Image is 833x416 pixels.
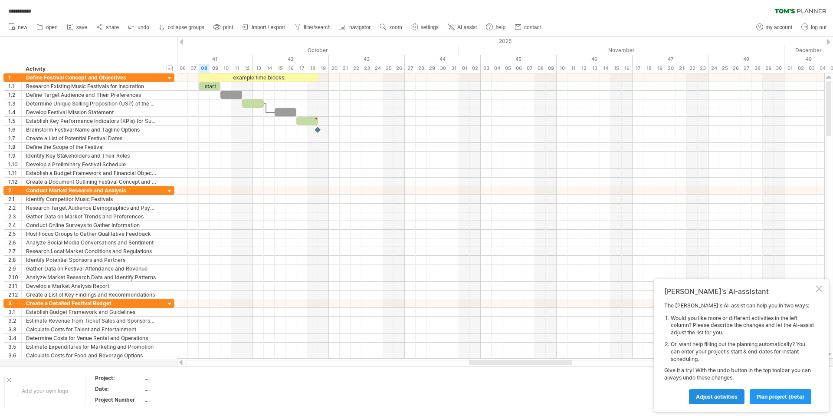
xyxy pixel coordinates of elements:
[329,64,340,73] div: Monday, 20 October 2025
[664,287,814,296] div: [PERSON_NAME]'s AI-assistant
[730,64,741,73] div: Wednesday, 26 November 2025
[340,64,351,73] div: Tuesday, 21 October 2025
[708,64,719,73] div: Monday, 24 November 2025
[8,291,21,299] div: 2.12
[689,389,744,404] a: Adjust activities
[698,64,708,73] div: Sunday, 23 November 2025
[665,64,676,73] div: Thursday, 20 November 2025
[26,73,156,82] div: Define Festival Concept and Objectives
[696,393,738,400] span: Adjust activities
[26,178,156,186] div: Create a Document Outlining Festival Concept and Objectives
[687,64,698,73] div: Saturday, 22 November 2025
[26,152,156,160] div: Identify Key Stakeholders and Their Roles
[372,64,383,73] div: Friday, 24 October 2025
[513,64,524,73] div: Thursday, 6 November 2025
[26,125,156,134] div: Brainstorm Festival Name and Tagline Options
[8,264,21,273] div: 2.9
[26,273,156,281] div: Analyze Market Research Data and Identify Patterns
[495,24,505,30] span: help
[754,22,795,33] a: my account
[138,24,149,30] span: undo
[426,64,437,73] div: Wednesday, 29 October 2025
[8,325,21,333] div: 3.3
[664,302,814,404] div: The [PERSON_NAME]'s AI-assist can help you in two ways: Give it a try! With the undo button in th...
[26,186,156,195] div: Conduct Market Research and Analysis
[643,64,654,73] div: Tuesday, 18 November 2025
[26,291,156,299] div: Create a List of Key Findings and Recommendations
[177,55,253,64] div: 41
[502,64,513,73] div: Wednesday, 5 November 2025
[459,64,470,73] div: Saturday, 1 November 2025
[492,64,502,73] div: Tuesday, 4 November 2025
[292,22,333,33] a: filter/search
[416,64,426,73] div: Tuesday, 28 October 2025
[26,325,156,333] div: Calculate Costs for Talent and Entertainment
[26,351,156,360] div: Calculate Costs for Food and Beverage Options
[4,375,85,407] div: Add your own logo
[394,64,405,73] div: Sunday, 26 October 2025
[34,22,60,33] a: open
[76,24,87,30] span: save
[349,24,371,30] span: navigator
[8,299,21,307] div: 3
[26,343,156,351] div: Estimate Expenditures for Marketing and Promotion
[383,64,394,73] div: Saturday, 25 October 2025
[123,46,459,55] div: October 2025
[329,55,405,64] div: 43
[811,24,826,30] span: log out
[65,22,90,33] a: save
[512,22,544,33] a: contact
[361,64,372,73] div: Thursday, 23 October 2025
[199,82,220,90] div: start
[296,64,307,73] div: Friday, 17 October 2025
[231,64,242,73] div: Saturday, 11 October 2025
[304,24,331,30] span: filter/search
[448,64,459,73] div: Friday, 31 October 2025
[8,238,21,247] div: 2.6
[8,82,21,90] div: 1.1
[757,393,804,400] span: plan project (beta)
[437,64,448,73] div: Thursday, 30 October 2025
[8,99,21,108] div: 1.3
[26,195,156,203] div: Identify Competitor Music Festivals
[799,22,829,33] a: log out
[285,64,296,73] div: Thursday, 16 October 2025
[18,24,27,30] span: new
[188,64,199,73] div: Tuesday, 7 October 2025
[26,256,156,264] div: Identify Potential Sponsors and Partners
[719,64,730,73] div: Tuesday, 25 November 2025
[8,73,21,82] div: 1
[750,389,811,404] a: plan project (beta)
[26,212,156,221] div: Gather Data on Market Trends and Preferences
[567,64,578,73] div: Tuesday, 11 November 2025
[405,55,481,64] div: 44
[766,24,792,30] span: my account
[557,55,633,64] div: 46
[459,46,784,55] div: November 2025
[8,152,21,160] div: 1.9
[220,64,231,73] div: Friday, 10 October 2025
[8,343,21,351] div: 3.5
[94,22,121,33] a: share
[774,64,784,73] div: Sunday, 30 November 2025
[26,143,156,151] div: Define the Scope of the Festival
[8,212,21,221] div: 2.3
[26,99,156,108] div: Determine Unique Selling Proposition (USP) of the Festival
[795,64,806,73] div: Tuesday, 2 December 2025
[26,317,156,325] div: Estimate Revenue from Ticket Sales and Sponsorships
[95,396,143,403] div: Project Number
[242,64,253,73] div: Sunday, 12 October 2025
[26,334,156,342] div: Determine Costs for Venue Rental and Operations
[524,24,541,30] span: contact
[8,91,21,99] div: 1.2
[26,117,156,125] div: Establish Key Performance Indicators (KPIs) for Success
[535,64,546,73] div: Saturday, 8 November 2025
[409,22,441,33] a: settings
[26,247,156,255] div: Research Local Market Conditions and Regulations
[633,64,643,73] div: Monday, 17 November 2025
[8,230,21,238] div: 2.5
[622,64,633,73] div: Sunday, 16 November 2025
[26,299,156,307] div: Create a Detailed Festival Budget
[421,24,439,30] span: settings
[177,64,188,73] div: Monday, 6 October 2025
